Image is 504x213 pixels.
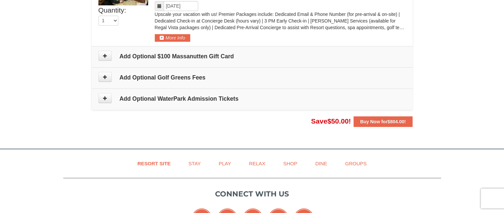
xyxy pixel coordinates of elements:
h4: Add Optional Golf Greens Fees [98,74,406,81]
a: Play [210,156,239,171]
span: Quantity: [98,6,126,14]
button: More Info [155,34,190,41]
button: Buy Now for$804.00! [354,116,413,127]
a: Stay [180,156,209,171]
h4: Add Optional WaterPark Admission Tickets [98,95,406,102]
a: Resort Site [129,156,179,171]
a: Dine [307,156,335,171]
h4: Add Optional $100 Massanutten Gift Card [98,53,406,60]
span: $50.00 [327,117,349,125]
p: Upscale your vacation with us! Premier Packages include: Dedicated Email & Phone Number (for pre-... [155,11,406,31]
p: Connect with us [63,188,441,199]
strong: Buy Now for ! [360,119,406,124]
span: Save ! [311,117,351,125]
span: $804.00 [387,119,404,124]
a: Shop [275,156,306,171]
a: Groups [337,156,375,171]
a: Relax [241,156,273,171]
